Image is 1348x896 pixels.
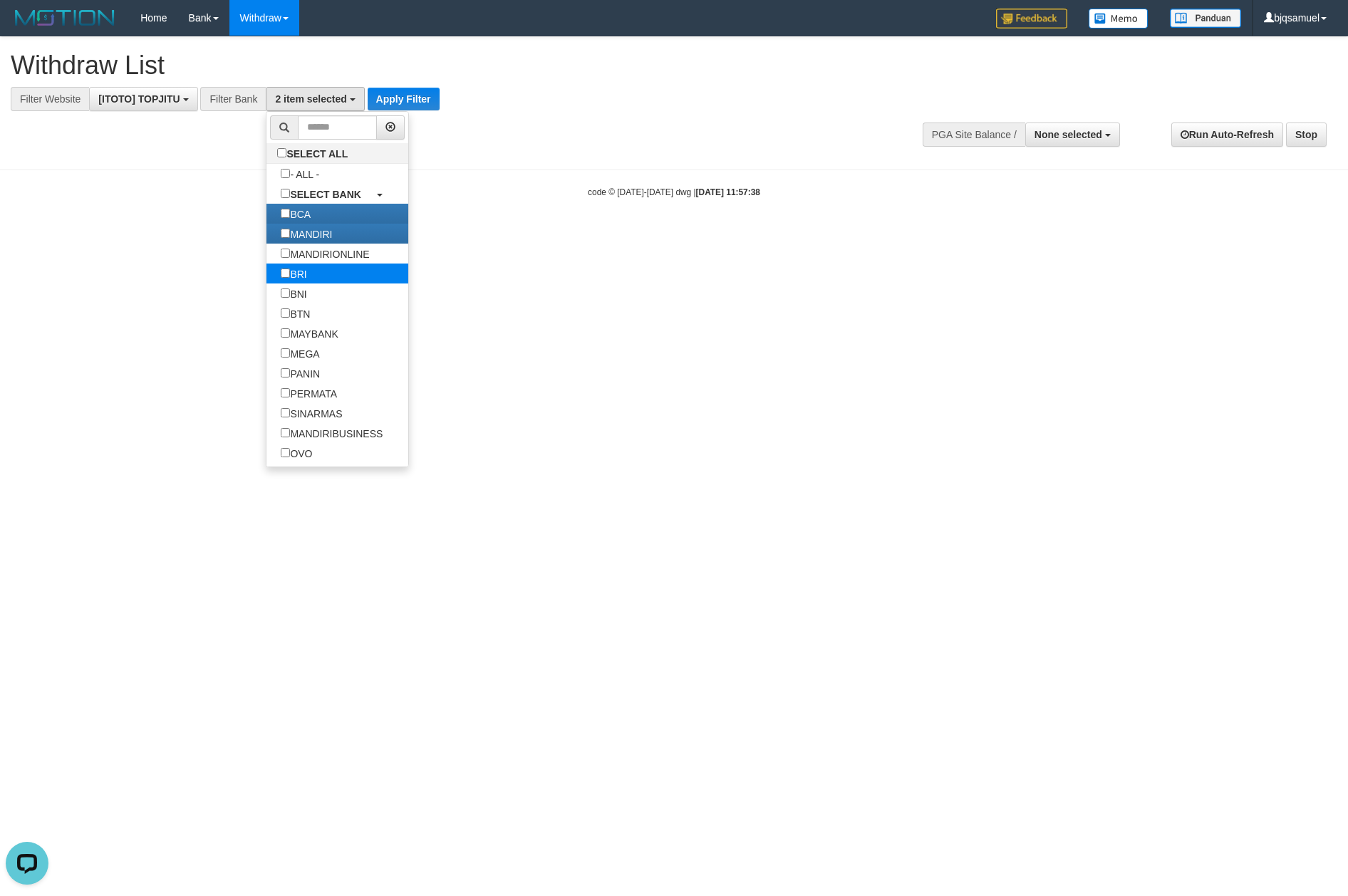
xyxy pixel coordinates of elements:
[281,308,290,318] input: BTN
[281,288,290,298] input: BNI
[281,209,290,218] input: BCA
[98,93,180,105] span: [ITOTO] TOPJITU
[1286,123,1327,147] a: Stop
[266,184,408,204] a: SELECT BANK
[588,187,760,197] small: code © [DATE]-[DATE] dwg |
[281,189,290,198] input: SELECT BANK
[290,189,361,200] b: SELECT BANK
[281,368,290,377] input: PANIN
[11,7,119,28] img: MOTION_logo.png
[200,87,266,111] div: Filter Bank
[281,328,290,338] input: MAYBANK
[1035,129,1102,140] span: None selected
[266,283,321,303] label: BNI
[266,303,324,323] label: BTN
[266,443,326,463] label: OVO
[275,93,346,105] span: 2 item selected
[266,87,364,111] button: 2 item selected
[11,51,884,80] h1: Withdraw List
[266,244,383,264] label: MANDIRIONLINE
[281,388,290,397] input: PERMATA
[266,224,346,244] label: MANDIRI
[281,348,290,358] input: MEGA
[266,164,333,184] label: - ALL -
[281,408,290,417] input: SINARMAS
[266,264,321,283] label: BRI
[923,123,1025,147] div: PGA Site Balance /
[281,269,290,278] input: BRI
[266,323,352,343] label: MAYBANK
[368,88,440,110] button: Apply Filter
[266,403,356,423] label: SINARMAS
[281,428,290,437] input: MANDIRIBUSINESS
[6,6,48,48] button: Open LiveChat chat widget
[281,249,290,258] input: MANDIRIONLINE
[266,143,362,163] label: SELECT ALL
[281,448,290,457] input: OVO
[266,383,351,403] label: PERMATA
[277,148,286,157] input: SELECT ALL
[266,204,325,224] label: BCA
[696,187,760,197] strong: [DATE] 11:57:38
[281,229,290,238] input: MANDIRI
[266,343,333,363] label: MEGA
[89,87,197,111] button: [ITOTO] TOPJITU
[1025,123,1120,147] button: None selected
[1089,9,1149,28] img: Button%20Memo.svg
[266,423,397,443] label: MANDIRIBUSINESS
[1171,123,1283,147] a: Run Auto-Refresh
[1170,9,1241,28] img: panduan.png
[266,363,334,383] label: PANIN
[11,87,89,111] div: Filter Website
[266,463,338,483] label: GOPAY
[281,169,290,178] input: - ALL -
[996,9,1067,28] img: Feedback.jpg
